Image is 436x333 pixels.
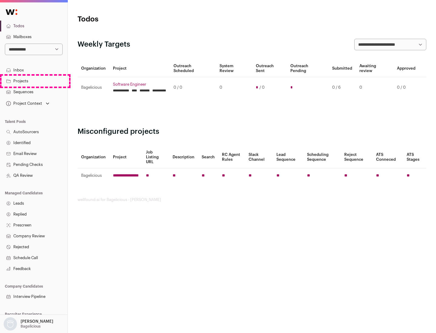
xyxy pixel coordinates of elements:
[78,40,130,49] h2: Weekly Targets
[303,146,341,168] th: Scheduling Sequence
[113,82,166,87] a: Software Engineer
[393,60,419,77] th: Approved
[78,15,194,24] h1: Todos
[78,146,109,168] th: Organization
[245,146,273,168] th: Slack Channel
[218,146,245,168] th: RC Agent Rules
[341,146,373,168] th: Reject Sequence
[5,99,51,108] button: Open dropdown
[2,317,54,331] button: Open dropdown
[259,85,265,90] span: / 0
[5,101,42,106] div: Project Context
[216,77,252,98] td: 0
[4,317,17,331] img: nopic.png
[216,60,252,77] th: System Review
[78,197,426,202] footer: wellfound:ai for Bagelicious - [PERSON_NAME]
[21,324,41,329] p: Bagelicious
[78,127,426,137] h2: Misconfigured projects
[329,60,356,77] th: Submitted
[2,6,21,18] img: Wellfound
[329,77,356,98] td: 0 / 6
[287,60,328,77] th: Outreach Pending
[356,60,393,77] th: Awaiting review
[273,146,303,168] th: Lead Sequence
[356,77,393,98] td: 0
[78,60,109,77] th: Organization
[142,146,169,168] th: Job Listing URL
[21,319,53,324] p: [PERSON_NAME]
[78,77,109,98] td: Bagelicious
[170,77,216,98] td: 0 / 0
[372,146,403,168] th: ATS Conneced
[252,60,287,77] th: Outreach Sent
[403,146,426,168] th: ATS Stages
[109,146,142,168] th: Project
[393,77,419,98] td: 0 / 0
[170,60,216,77] th: Outreach Scheduled
[78,168,109,183] td: Bagelicious
[169,146,198,168] th: Description
[109,60,170,77] th: Project
[198,146,218,168] th: Search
